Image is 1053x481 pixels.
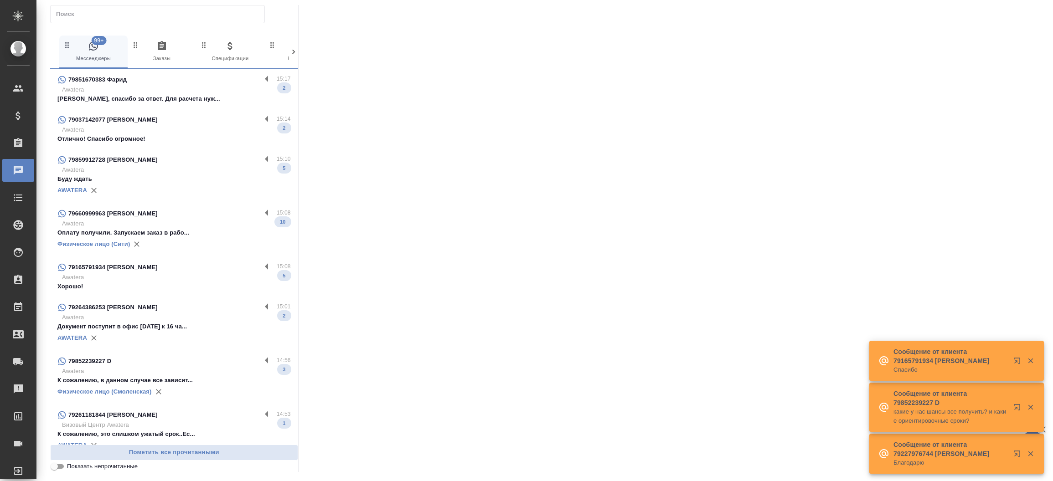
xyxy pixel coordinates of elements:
[57,228,291,237] p: Оплату получили. Запускаем заказ в рабо...
[62,420,291,430] p: Визовый Центр Awatera
[68,115,158,124] p: 79037142077 [PERSON_NAME]
[62,313,291,322] p: Awatera
[50,69,298,109] div: 79851670383 Фарид15:17Awatera[PERSON_NAME], спасибо за ответ. Для расчета нуж...2
[50,350,298,404] div: 79852239227 D14:56AwateraК сожалению, в данном случае все зависит...3Физическое лицо (Смоленская)
[63,41,124,63] span: Мессенджеры
[62,125,291,134] p: Awatera
[152,385,165,399] button: Удалить привязку
[57,134,291,143] p: Отлично! Спасибо огромное!
[268,41,329,63] span: Клиенты
[56,8,264,20] input: Поиск
[130,237,144,251] button: Удалить привязку
[277,271,291,280] span: 5
[50,404,298,458] div: 79261181844 [PERSON_NAME]14:53Визовый Центр AwateraК сожалению, это слишком ужатый срок..Ес...1AW...
[62,367,291,376] p: Awatera
[62,165,291,174] p: Awatera
[277,409,291,419] p: 14:53
[893,440,1007,458] p: Сообщение от клиента 79227976744 [PERSON_NAME]
[63,41,72,49] svg: Зажми и перетащи, чтобы поменять порядок вкладок
[57,388,152,395] a: Физическое лицо (Смоленская)
[893,365,1007,374] p: Спасибо
[57,174,291,184] p: Буду ждать
[62,85,291,94] p: Awatera
[50,109,298,149] div: 79037142077 [PERSON_NAME]15:14AwateraОтлично! Спасибо огромное!2
[50,203,298,256] div: 79660999963 [PERSON_NAME]15:08AwateraОплату получили. Запускаем заказ в рабо...10Физическое лицо ...
[131,41,140,49] svg: Зажми и перетащи, чтобы поменять порядок вкладок
[62,273,291,282] p: Awatera
[57,187,87,194] a: AWATERA
[50,445,298,461] button: Пометить все прочитанными
[50,297,298,350] div: 79264386253 [PERSON_NAME]15:01AwateraДокумент поступит в офис [DATE] к 16 ча...2AWATERA
[277,74,291,83] p: 15:17
[68,410,158,420] p: 79261181844 [PERSON_NAME]
[277,114,291,123] p: 15:14
[893,407,1007,425] p: какие у нас шансы все получить? и какие ориентировочные сроки?
[893,389,1007,407] p: Сообщение от клиента 79852239227 D
[277,83,291,92] span: 2
[57,334,87,341] a: AWATERA
[277,208,291,217] p: 15:08
[893,347,1007,365] p: Сообщение от клиента 79165791934 [PERSON_NAME]
[277,311,291,320] span: 2
[68,209,158,218] p: 79660999963 [PERSON_NAME]
[87,331,101,345] button: Удалить привязку
[68,303,158,312] p: 79264386253 [PERSON_NAME]
[50,149,298,203] div: 79859912728 [PERSON_NAME]15:10AwateraБуду ждать5AWATERA
[87,439,101,452] button: Удалить привязку
[268,41,277,49] svg: Зажми и перетащи, чтобы поменять порядок вкладок
[1008,398,1030,420] button: Открыть в новой вкладке
[67,462,138,471] span: Показать непрочитанные
[50,256,298,297] div: 79165791934 [PERSON_NAME]15:08AwateraХорошо!5
[1008,352,1030,374] button: Открыть в новой вкладке
[57,430,291,439] p: К сожалению, это слишком ужатый срок..Ес...
[277,365,291,374] span: 3
[277,123,291,133] span: 2
[200,41,208,49] svg: Зажми и перетащи, чтобы поменять порядок вкладок
[57,376,291,385] p: К сожалению, в данном случае все зависит...
[1021,450,1040,458] button: Закрыть
[55,447,293,458] span: Пометить все прочитанными
[68,75,127,84] p: 79851670383 Фарид
[277,154,291,164] p: 15:10
[62,219,291,228] p: Awatera
[57,322,291,331] p: Документ поступит в офис [DATE] к 16 ча...
[57,240,130,247] a: Физическое лицо (Сити)
[893,458,1007,467] p: Благодарю
[277,419,291,428] span: 1
[68,155,158,164] p: 79859912728 [PERSON_NAME]
[277,164,291,173] span: 5
[200,41,261,63] span: Спецификации
[68,263,158,272] p: 79165791934 [PERSON_NAME]
[1021,357,1040,365] button: Закрыть
[87,184,101,197] button: Удалить привязку
[57,442,87,449] a: AWATERA
[1008,445,1030,466] button: Открыть в новой вкладке
[57,94,291,103] p: [PERSON_NAME], спасибо за ответ. Для расчета нуж...
[1021,403,1040,411] button: Закрыть
[91,36,106,45] span: 99+
[277,302,291,311] p: 15:01
[68,357,111,366] p: 79852239227 D
[274,217,291,226] span: 10
[57,282,291,291] p: Хорошо!
[277,356,291,365] p: 14:56
[131,41,192,63] span: Заказы
[277,262,291,271] p: 15:08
